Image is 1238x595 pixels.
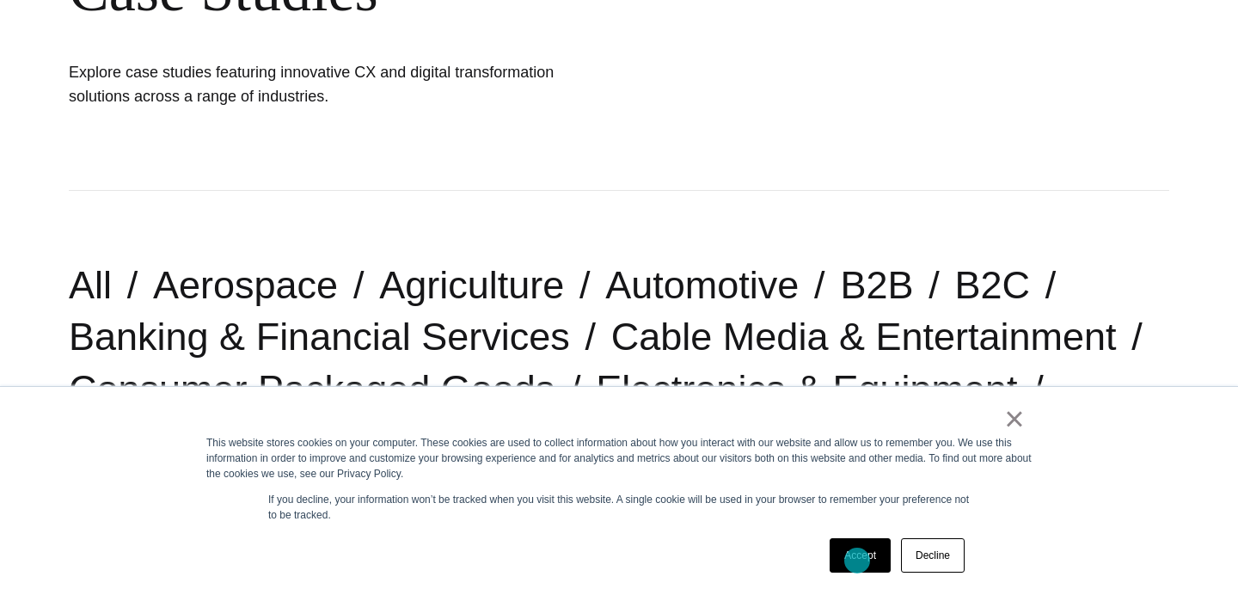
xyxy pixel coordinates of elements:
a: Electronics & Equipment [596,367,1017,411]
a: Aerospace [153,263,338,307]
h1: Explore case studies featuring innovative CX and digital transformation solutions across a range ... [69,60,585,108]
a: Consumer Packaged Goods [69,367,555,411]
div: This website stores cookies on your computer. These cookies are used to collect information about... [206,435,1032,482]
a: Cable Media & Entertainment [611,315,1117,359]
p: If you decline, your information won’t be tracked when you visit this website. A single cookie wi... [268,492,970,523]
a: Automotive [605,263,799,307]
a: B2B [840,263,913,307]
a: Agriculture [379,263,564,307]
a: Accept [830,538,891,573]
a: B2C [954,263,1030,307]
a: Decline [901,538,965,573]
a: Banking & Financial Services [69,315,570,359]
a: All [69,263,112,307]
a: × [1004,411,1025,426]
